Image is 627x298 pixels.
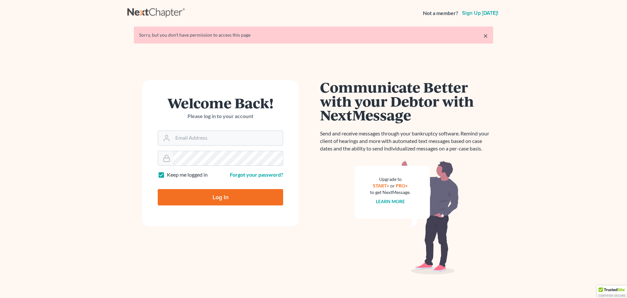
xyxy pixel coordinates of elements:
label: Keep me logged in [167,171,208,179]
h1: Communicate Better with your Debtor with NextMessage [320,80,493,122]
a: Sign up [DATE]! [461,10,500,16]
span: or [390,183,395,188]
strong: Not a member? [423,9,458,17]
p: Please log in to your account [158,113,283,120]
div: to get NextMessage. [370,189,410,196]
a: Learn more [376,199,405,204]
input: Log In [158,189,283,205]
input: Email Address [173,131,283,145]
a: PRO+ [396,183,408,188]
a: × [483,32,488,40]
div: Upgrade to [370,176,410,183]
img: nextmessage_bg-59042aed3d76b12b5cd301f8e5b87938c9018125f34e5fa2b7a6b67550977c72.svg [354,160,459,275]
div: Sorry, but you don't have permission to access this page [139,32,488,38]
h1: Welcome Back! [158,96,283,110]
div: TrustedSite Certified [597,286,627,298]
p: Send and receive messages through your bankruptcy software. Remind your client of hearings and mo... [320,130,493,152]
a: Forgot your password? [230,171,283,178]
a: START+ [373,183,389,188]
